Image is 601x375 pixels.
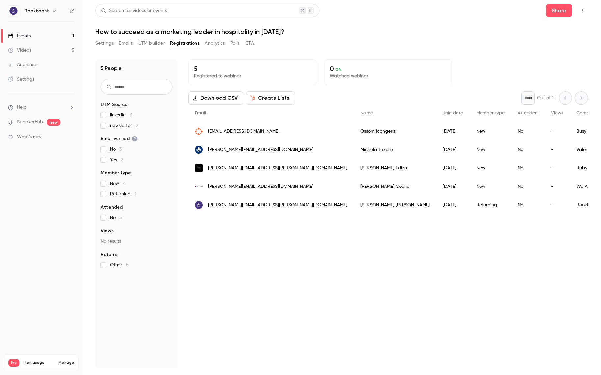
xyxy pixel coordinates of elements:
[66,134,74,140] iframe: Noticeable Trigger
[518,111,538,115] span: Attended
[101,7,167,14] div: Search for videos or events
[208,183,313,190] span: [PERSON_NAME][EMAIL_ADDRESS][DOMAIN_NAME]
[138,38,165,49] button: UTM builder
[8,47,31,54] div: Videos
[470,159,511,177] div: New
[119,215,122,220] span: 5
[95,28,588,36] h1: How to succeed as a marketing leader in hospitality in [DATE]?
[436,122,470,140] div: [DATE]
[354,196,436,214] div: [PERSON_NAME] [PERSON_NAME]
[544,196,570,214] div: -
[330,65,447,73] p: 0
[126,263,129,267] span: 5
[354,177,436,196] div: [PERSON_NAME] Coene
[101,204,123,211] span: Attended
[470,140,511,159] div: New
[195,128,203,135] img: busyhotelier.com
[8,33,31,39] div: Events
[511,177,544,196] div: No
[195,146,203,154] img: valorhospitality.com
[170,38,199,49] button: Registrations
[205,38,225,49] button: Analytics
[95,38,114,49] button: Settings
[354,140,436,159] div: Michela Trolese
[336,67,342,72] span: 0 %
[195,164,203,172] img: ruby-hotels.com
[470,196,511,214] div: Returning
[246,91,295,105] button: Create Lists
[24,8,49,14] h6: Bookboost
[551,111,563,115] span: Views
[101,170,131,176] span: Member type
[436,159,470,177] div: [DATE]
[101,101,128,108] span: UTM Source
[245,38,254,49] button: CTA
[136,123,138,128] span: 2
[544,122,570,140] div: -
[360,111,373,115] span: Name
[8,104,74,111] li: help-dropdown-opener
[17,104,27,111] span: Help
[23,360,54,365] span: Plan usage
[101,64,122,72] h1: 5 People
[135,192,136,196] span: 1
[121,158,123,162] span: 2
[436,140,470,159] div: [DATE]
[101,238,172,245] p: No results
[470,122,511,140] div: New
[119,147,122,152] span: 3
[511,159,544,177] div: No
[511,140,544,159] div: No
[8,76,34,83] div: Settings
[123,181,126,186] span: 4
[188,91,243,105] button: Download CSV
[544,177,570,196] div: -
[8,6,19,16] img: Bookboost
[119,38,133,49] button: Emails
[208,202,347,209] span: [PERSON_NAME][EMAIL_ADDRESS][PERSON_NAME][DOMAIN_NAME]
[110,146,122,153] span: No
[8,359,19,367] span: Pro
[110,157,123,163] span: Yes
[544,159,570,177] div: -
[110,180,126,187] span: New
[443,111,463,115] span: Join date
[511,196,544,214] div: No
[194,73,311,79] p: Registered to webinar
[194,65,311,73] p: 5
[354,122,436,140] div: Ossom Idongesit
[195,111,206,115] span: Email
[110,122,138,129] span: newsletter
[195,186,203,187] img: wearekey.nl
[436,177,470,196] div: [DATE]
[544,140,570,159] div: -
[470,177,511,196] div: New
[537,95,554,101] p: Out of 1
[330,73,447,79] p: Watched webinar
[110,262,129,268] span: Other
[17,119,43,126] a: SpeakerHub
[101,251,119,258] span: Referrer
[195,201,203,209] img: bookboost.io
[436,196,470,214] div: [DATE]
[101,101,172,268] section: facet-groups
[58,360,74,365] a: Manage
[230,38,240,49] button: Polls
[110,112,132,118] span: linkedin
[110,191,136,197] span: Returning
[17,134,42,140] span: What's new
[110,214,122,221] span: No
[8,62,37,68] div: Audience
[208,128,279,135] span: [EMAIL_ADDRESS][DOMAIN_NAME]
[546,4,572,17] button: Share
[130,113,132,117] span: 3
[47,119,60,126] span: new
[476,111,505,115] span: Member type
[511,122,544,140] div: No
[208,146,313,153] span: [PERSON_NAME][EMAIL_ADDRESS][DOMAIN_NAME]
[208,165,347,172] span: [PERSON_NAME][EMAIL_ADDRESS][PERSON_NAME][DOMAIN_NAME]
[354,159,436,177] div: [PERSON_NAME] Ediza
[101,136,138,142] span: Email verified
[101,228,114,234] span: Views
